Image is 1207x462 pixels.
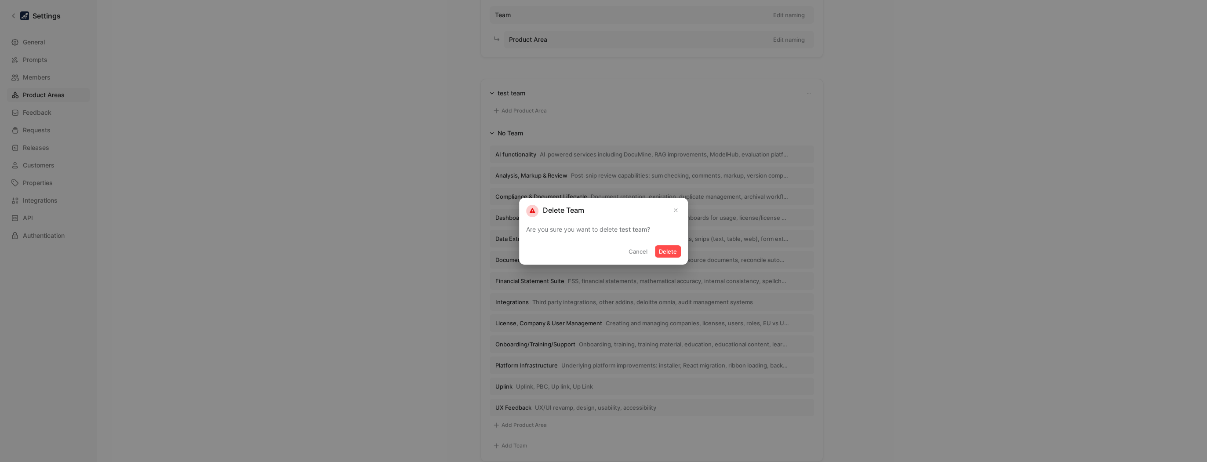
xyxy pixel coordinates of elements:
span: test team [619,226,647,233]
h2: Delete Team [526,205,681,217]
button: Delete [655,245,681,258]
button: Close [670,205,681,215]
p: Are you sure you want to delete ? [526,224,681,235]
button: Cancel [625,245,651,258]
